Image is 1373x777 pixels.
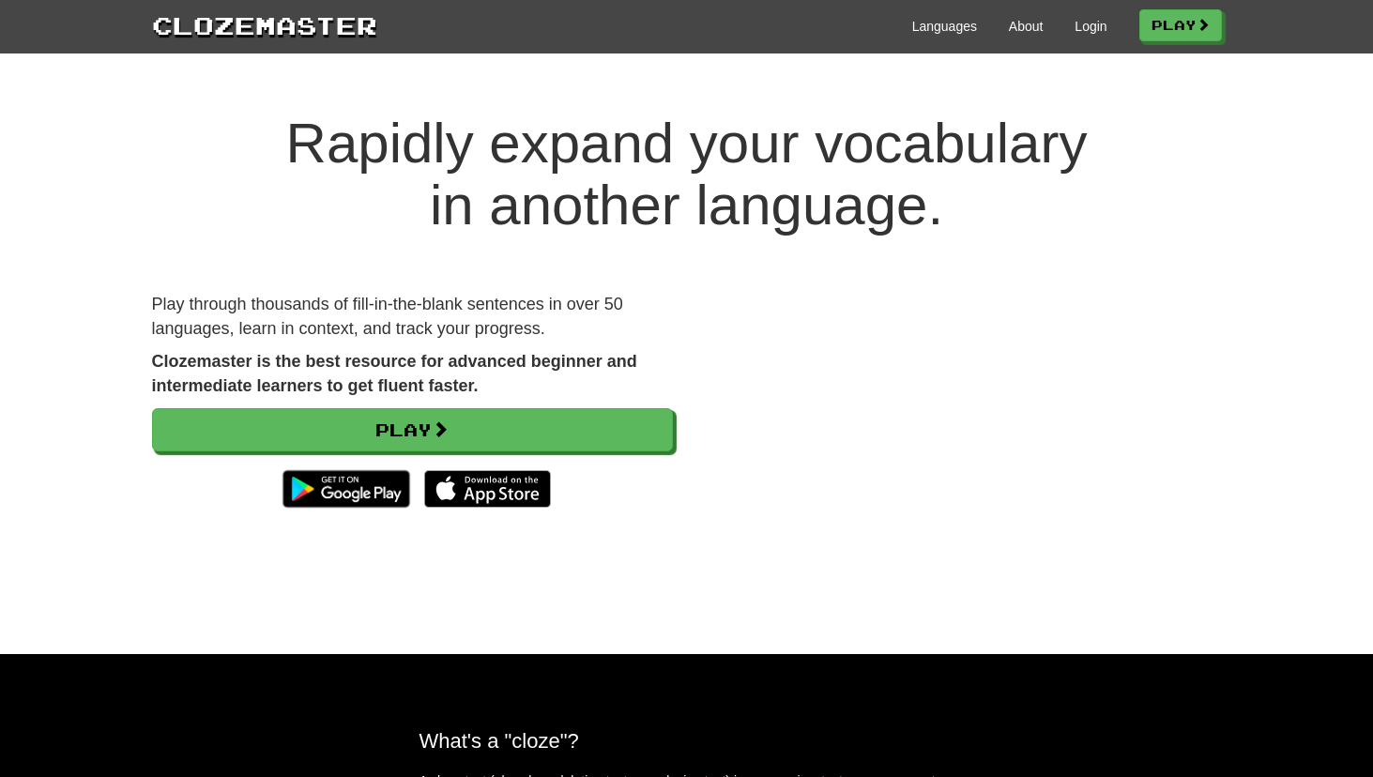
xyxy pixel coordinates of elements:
[152,8,377,42] a: Clozemaster
[1139,9,1222,41] a: Play
[912,17,977,36] a: Languages
[1009,17,1044,36] a: About
[152,408,673,451] a: Play
[1075,17,1106,36] a: Login
[152,352,637,395] strong: Clozemaster is the best resource for advanced beginner and intermediate learners to get fluent fa...
[424,470,551,508] img: Download_on_the_App_Store_Badge_US-UK_135x40-25178aeef6eb6b83b96f5f2d004eda3bffbb37122de64afbaef7...
[420,729,954,753] h2: What's a "cloze"?
[152,293,673,341] p: Play through thousands of fill-in-the-blank sentences in over 50 languages, learn in context, and...
[273,461,419,517] img: Get it on Google Play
